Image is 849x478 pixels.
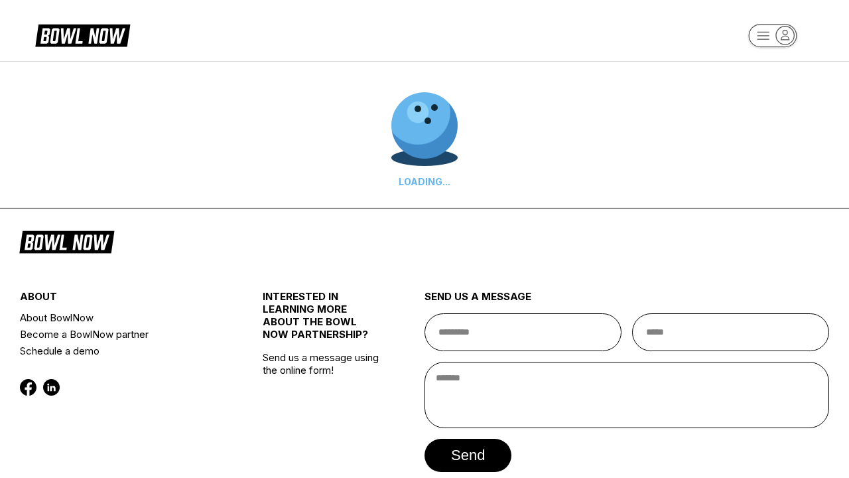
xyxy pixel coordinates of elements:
[424,439,511,472] button: send
[20,343,222,359] a: Schedule a demo
[20,290,222,309] div: about
[263,290,384,351] div: INTERESTED IN LEARNING MORE ABOUT THE BOWL NOW PARTNERSHIP?
[20,309,222,326] a: About BowlNow
[20,326,222,343] a: Become a BowlNow partner
[391,176,458,187] div: LOADING...
[424,290,829,313] div: send us a message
